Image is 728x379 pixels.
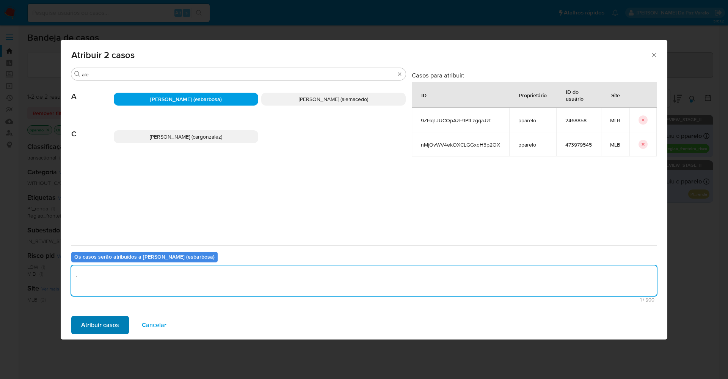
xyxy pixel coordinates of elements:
span: C [71,118,114,139]
div: Site [602,86,629,104]
span: 2468858 [565,117,592,124]
h3: Casos para atribuir: [412,71,657,79]
span: pparelo [518,141,547,148]
span: pparelo [518,117,547,124]
div: [PERSON_NAME] (alemacedo) [261,93,406,106]
span: 473979545 [565,141,592,148]
button: Borrar [397,71,403,77]
button: Atribuir casos [71,316,129,334]
b: Os casos serão atribuídos a [PERSON_NAME] (esbarbosa) [74,253,215,261]
span: MLB [610,141,620,148]
div: [PERSON_NAME] (cargonzalez) [114,130,258,143]
textarea: . [71,265,657,296]
div: Proprietário [510,86,556,104]
span: Máximo 500 caracteres [74,297,654,302]
div: assign-modal [61,40,667,340]
input: Analista de pesquisa [82,71,395,78]
span: A [71,81,114,101]
div: ID [412,86,436,104]
span: 9ZHqTJUCOpAzF9PtLzgqaJzt [421,117,500,124]
div: [PERSON_NAME] (esbarbosa) [114,93,258,106]
span: Cancelar [142,317,166,333]
span: [PERSON_NAME] (cargonzalez) [150,133,222,141]
span: MLB [610,117,620,124]
button: Cancelar [132,316,176,334]
button: Fechar a janela [650,51,657,58]
span: Atribuir 2 casos [71,51,650,60]
button: icon-button [639,140,648,149]
button: icon-button [639,115,648,125]
button: Buscar [74,71,80,77]
span: Atribuir casos [81,317,119,333]
span: nMjOvWV4ekOXCLGGxqH3p2OX [421,141,500,148]
span: [PERSON_NAME] (alemacedo) [299,95,368,103]
div: ID do usuário [557,82,601,107]
span: [PERSON_NAME] (esbarbosa) [150,95,222,103]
